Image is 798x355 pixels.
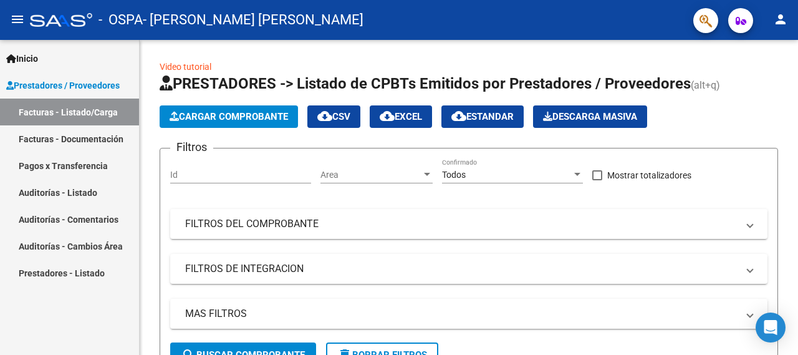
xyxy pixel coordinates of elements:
[185,262,738,276] mat-panel-title: FILTROS DE INTEGRACION
[6,79,120,92] span: Prestadores / Proveedores
[143,6,363,34] span: - [PERSON_NAME] [PERSON_NAME]
[160,105,298,128] button: Cargar Comprobante
[170,209,767,239] mat-expansion-panel-header: FILTROS DEL COMPROBANTE
[442,170,466,180] span: Todos
[170,299,767,329] mat-expansion-panel-header: MAS FILTROS
[533,105,647,128] app-download-masive: Descarga masiva de comprobantes (adjuntos)
[317,111,350,122] span: CSV
[160,62,211,72] a: Video tutorial
[170,254,767,284] mat-expansion-panel-header: FILTROS DE INTEGRACION
[380,111,422,122] span: EXCEL
[370,105,432,128] button: EXCEL
[160,75,691,92] span: PRESTADORES -> Listado de CPBTs Emitidos por Prestadores / Proveedores
[607,168,691,183] span: Mostrar totalizadores
[380,109,395,124] mat-icon: cloud_download
[756,313,786,343] div: Open Intercom Messenger
[320,170,421,180] span: Area
[533,105,647,128] button: Descarga Masiva
[451,111,514,122] span: Estandar
[99,6,143,34] span: - OSPA
[773,12,788,27] mat-icon: person
[451,109,466,124] mat-icon: cloud_download
[543,111,637,122] span: Descarga Masiva
[10,12,25,27] mat-icon: menu
[170,111,288,122] span: Cargar Comprobante
[691,79,720,91] span: (alt+q)
[307,105,360,128] button: CSV
[441,105,524,128] button: Estandar
[170,139,213,156] h3: Filtros
[185,307,738,321] mat-panel-title: MAS FILTROS
[6,52,38,66] span: Inicio
[317,109,332,124] mat-icon: cloud_download
[185,217,738,231] mat-panel-title: FILTROS DEL COMPROBANTE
